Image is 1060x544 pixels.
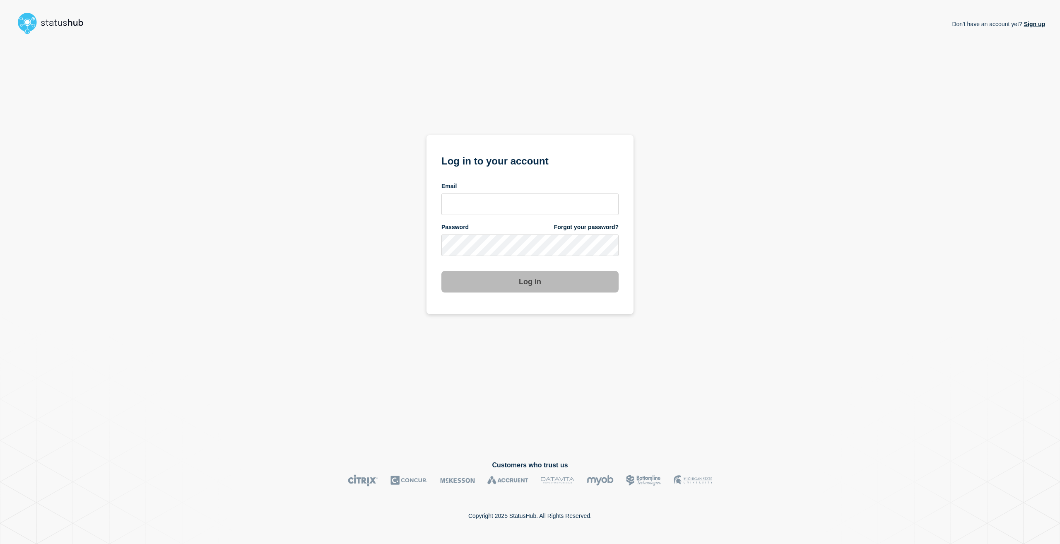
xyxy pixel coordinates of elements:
[468,513,592,519] p: Copyright 2025 StatusHub. All Rights Reserved.
[440,474,475,486] img: McKesson logo
[15,462,1045,469] h2: Customers who trust us
[390,474,428,486] img: Concur logo
[626,474,661,486] img: Bottomline logo
[441,182,457,190] span: Email
[441,223,469,231] span: Password
[487,474,528,486] img: Accruent logo
[348,474,378,486] img: Citrix logo
[441,271,619,293] button: Log in
[554,223,619,231] a: Forgot your password?
[441,193,619,215] input: email input
[952,14,1045,34] p: Don't have an account yet?
[541,474,574,486] img: DataVita logo
[441,152,619,168] h1: Log in to your account
[15,10,94,36] img: StatusHub logo
[441,235,619,256] input: password input
[587,474,614,486] img: myob logo
[674,474,712,486] img: MSU logo
[1022,21,1045,27] a: Sign up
